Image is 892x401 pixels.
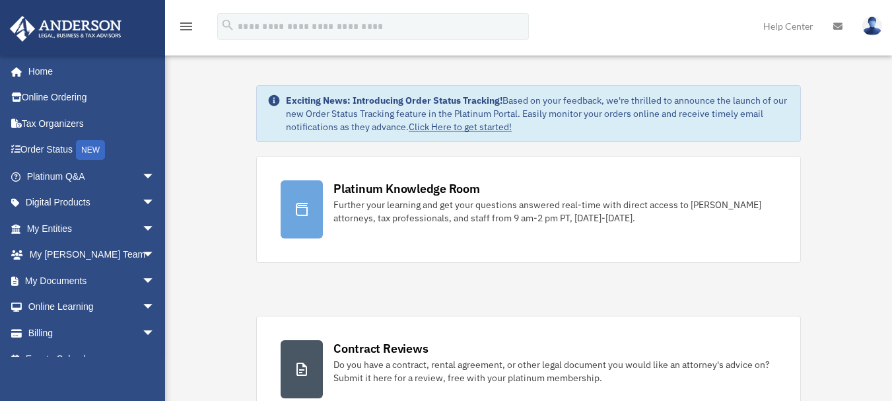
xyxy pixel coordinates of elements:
[221,18,235,32] i: search
[9,346,175,373] a: Events Calendar
[9,58,168,85] a: Home
[142,242,168,269] span: arrow_drop_down
[9,294,175,320] a: Online Learningarrow_drop_down
[333,358,776,384] div: Do you have a contract, rental agreement, or other legal document you would like an attorney's ad...
[286,94,502,106] strong: Exciting News: Introducing Order Status Tracking!
[142,190,168,217] span: arrow_drop_down
[256,156,801,263] a: Platinum Knowledge Room Further your learning and get your questions answered real-time with dire...
[9,137,175,164] a: Order StatusNEW
[9,215,175,242] a: My Entitiesarrow_drop_down
[6,16,125,42] img: Anderson Advisors Platinum Portal
[9,190,175,216] a: Digital Productsarrow_drop_down
[9,85,175,111] a: Online Ordering
[862,17,882,36] img: User Pic
[9,163,175,190] a: Platinum Q&Aarrow_drop_down
[142,320,168,347] span: arrow_drop_down
[9,110,175,137] a: Tax Organizers
[9,268,175,294] a: My Documentsarrow_drop_down
[9,320,175,346] a: Billingarrow_drop_down
[142,163,168,190] span: arrow_drop_down
[142,294,168,321] span: arrow_drop_down
[286,94,790,133] div: Based on your feedback, we're thrilled to announce the launch of our new Order Status Tracking fe...
[142,268,168,295] span: arrow_drop_down
[142,215,168,242] span: arrow_drop_down
[333,340,428,357] div: Contract Reviews
[9,242,175,268] a: My [PERSON_NAME] Teamarrow_drop_down
[409,121,512,133] a: Click Here to get started!
[178,23,194,34] a: menu
[178,18,194,34] i: menu
[76,140,105,160] div: NEW
[333,198,776,225] div: Further your learning and get your questions answered real-time with direct access to [PERSON_NAM...
[333,180,480,197] div: Platinum Knowledge Room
